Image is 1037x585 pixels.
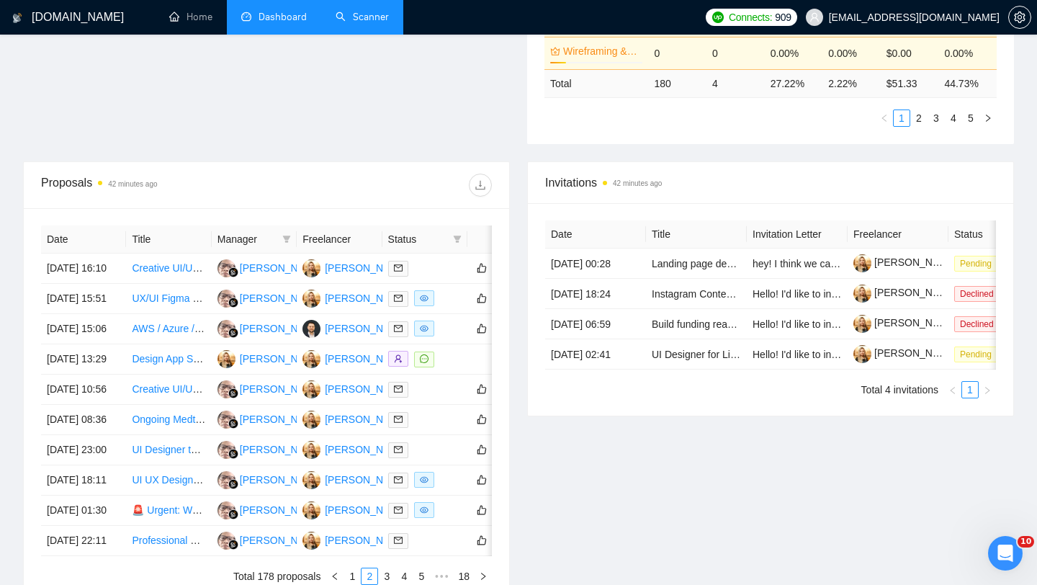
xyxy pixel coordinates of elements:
[325,351,408,367] div: [PERSON_NAME]
[217,413,323,424] a: HH[PERSON_NAME]
[325,442,408,457] div: [PERSON_NAME]
[961,381,979,398] li: 1
[954,256,997,272] span: Pending
[954,318,1005,329] a: Declined
[217,534,323,545] a: HH[PERSON_NAME]
[297,225,382,254] th: Freelancer
[394,294,403,303] span: mail
[217,504,323,515] a: HH[PERSON_NAME]
[126,405,211,435] td: Ongoing Medtech UX UI design support
[240,411,323,427] div: [PERSON_NAME]
[453,568,475,585] li: 18
[473,320,490,337] button: like
[706,69,765,97] td: 4
[326,568,344,585] li: Previous Page
[217,441,235,459] img: HH
[545,220,646,249] th: Date
[302,383,408,394] a: VP[PERSON_NAME]
[394,264,403,272] span: mail
[470,179,491,191] span: download
[420,506,428,514] span: eye
[848,220,948,249] th: Freelancer
[747,220,848,249] th: Invitation Letter
[302,534,408,545] a: VP[PERSON_NAME]
[302,413,408,424] a: VP[PERSON_NAME]
[646,249,747,279] td: Landing page designer (for saas/digital products)
[853,345,871,363] img: c1VvKIttGVViXNJL2ESZaUf3zaf4LsFQKa-J0jOo-moCuMrl1Xwh1qxgsHaISjvPQe
[217,292,323,303] a: HH[PERSON_NAME]
[217,290,235,308] img: HH
[928,110,944,126] a: 3
[126,284,211,314] td: UX/UI Figma Designer
[477,504,487,516] span: like
[413,568,429,584] a: 5
[545,339,646,370] td: [DATE] 02:41
[41,314,126,344] td: [DATE] 15:06
[652,349,797,360] a: UI Designer for Light UI Cleanup
[396,568,412,584] a: 4
[853,256,957,268] a: [PERSON_NAME]
[302,441,320,459] img: VP
[765,69,823,97] td: 27.22 %
[302,473,408,485] a: VP[PERSON_NAME]
[326,568,344,585] button: left
[477,262,487,274] span: like
[132,383,326,395] a: Creative UI/UX Designer (Figma Specialist)
[473,411,490,428] button: like
[132,323,348,334] a: AWS / Azure / .NET DevOps / Platform Engineer
[954,286,1000,302] span: Declined
[41,344,126,375] td: [DATE] 13:29
[413,568,430,585] li: 5
[302,471,320,489] img: VP
[545,249,646,279] td: [DATE] 00:28
[228,328,238,338] img: gigradar-bm.png
[240,442,323,457] div: [PERSON_NAME]
[325,381,408,397] div: [PERSON_NAME]
[132,535,374,546] a: Professional B2B Startup Website Designer is Needed
[775,9,791,25] span: 909
[420,354,428,363] span: message
[477,414,487,425] span: like
[729,9,772,25] span: Connects:
[302,322,408,334] a: OP[PERSON_NAME]
[646,339,747,370] td: UI Designer for Light UI Cleanup
[893,110,910,127] li: 1
[279,228,294,250] span: filter
[217,320,235,338] img: HH
[41,435,126,465] td: [DATE] 23:00
[706,37,765,69] td: 0
[394,475,403,484] span: mail
[325,411,408,427] div: [PERSON_NAME]
[809,12,820,22] span: user
[132,504,498,516] a: 🚨 Urgent: Website Redesign Audit (Figma) — Real Estate Wholesaling Specialist
[336,11,389,23] a: searchScanner
[132,353,261,365] a: Design App Screens (Figma)
[302,380,320,398] img: VP
[41,405,126,435] td: [DATE] 08:36
[477,383,487,395] span: like
[881,69,939,97] td: $ 51.33
[126,435,211,465] td: UI Designer to rescale &amp; polish existing design, convert from Sketch into Figma
[344,568,360,584] a: 1
[979,110,997,127] li: Next Page
[325,532,408,548] div: [PERSON_NAME]
[477,323,487,334] span: like
[646,220,747,249] th: Title
[475,568,492,585] li: Next Page
[228,298,238,308] img: gigradar-bm.png
[217,443,323,455] a: HH[PERSON_NAME]
[126,375,211,405] td: Creative UI/UX Designer (Figma Specialist)
[479,572,488,581] span: right
[473,380,490,398] button: like
[41,526,126,556] td: [DATE] 22:11
[944,381,961,398] button: left
[954,316,1000,332] span: Declined
[302,259,320,277] img: VP
[240,502,323,518] div: [PERSON_NAME]
[469,174,492,197] button: download
[378,568,395,585] li: 3
[420,475,428,484] span: eye
[876,110,893,127] button: left
[217,471,235,489] img: HH
[946,110,961,126] a: 4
